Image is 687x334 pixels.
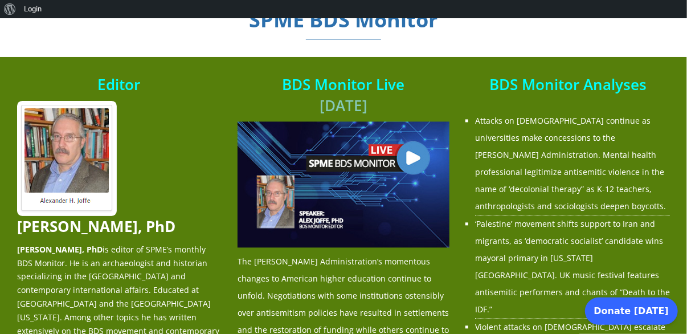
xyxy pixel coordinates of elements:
[17,216,175,237] span: [PERSON_NAME], PhD
[97,74,140,95] span: Editor
[475,115,666,211] a: Attacks on [DEMOGRAPHIC_DATA] continue as universities make concessions to the [PERSON_NAME] Admi...
[475,218,670,315] a: ‘Palestine’ movement shifts support to Iran and migrants, as ‘democratic socialist’ candidate win...
[250,6,438,40] span: SPME BDS Monitor
[490,74,647,95] span: BDS Monitor Analyses
[238,74,449,116] h3: [DATE]
[17,244,103,255] strong: [PERSON_NAME], PhD
[283,74,405,95] span: BDS Monitor Live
